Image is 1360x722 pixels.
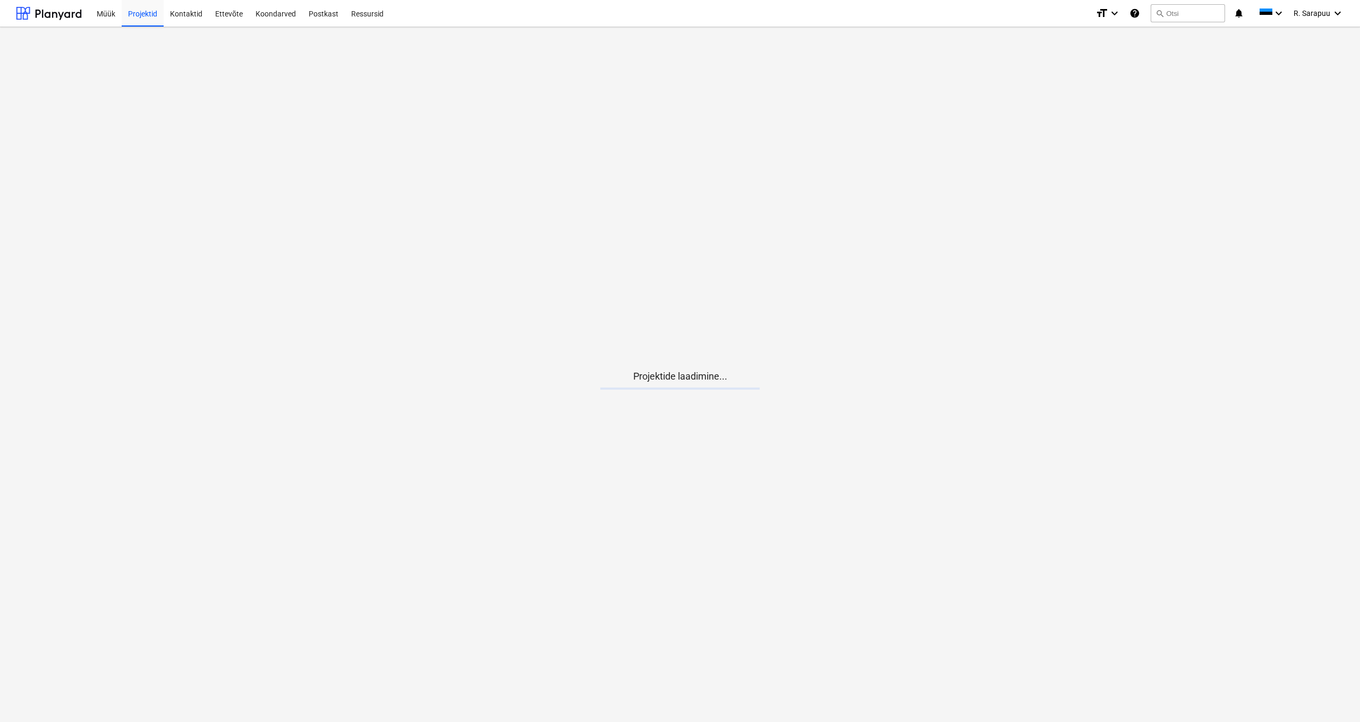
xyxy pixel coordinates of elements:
[1129,7,1140,20] i: Abikeskus
[1155,9,1164,18] span: search
[1331,7,1344,20] i: keyboard_arrow_down
[1272,7,1285,20] i: keyboard_arrow_down
[1151,4,1225,22] button: Otsi
[1294,9,1330,18] span: R. Sarapuu
[1234,7,1244,20] i: notifications
[1095,7,1108,20] i: format_size
[1108,7,1121,20] i: keyboard_arrow_down
[600,370,760,383] p: Projektide laadimine...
